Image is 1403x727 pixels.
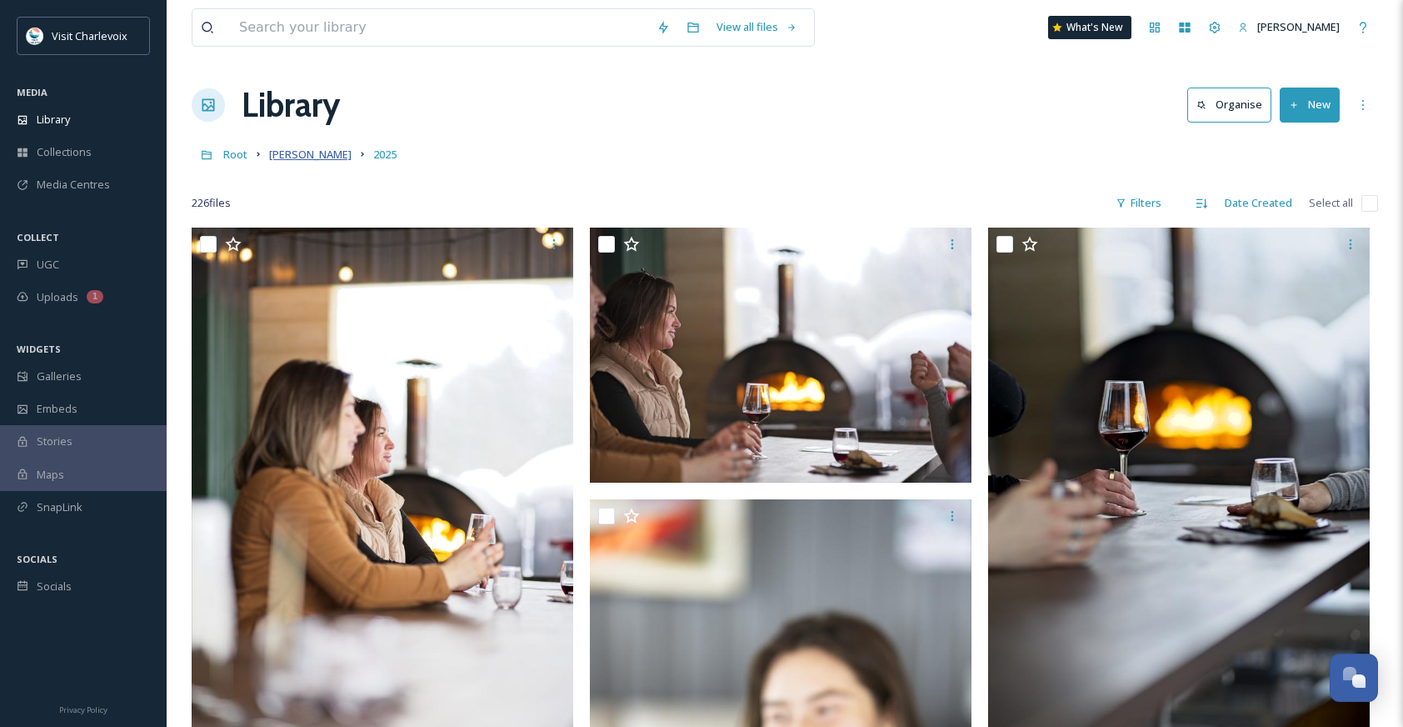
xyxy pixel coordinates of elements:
[37,467,64,483] span: Maps
[17,343,61,355] span: WIDGETS
[37,434,72,449] span: Stories
[37,257,59,273] span: UGC
[590,228,971,483] img: frostbite trail (115).jpg
[37,499,82,515] span: SnapLink
[373,144,397,164] a: 2025
[37,144,92,160] span: Collections
[223,144,247,164] a: Root
[1257,19,1340,34] span: [PERSON_NAME]
[37,112,70,128] span: Library
[59,704,107,715] span: Privacy Policy
[37,177,110,193] span: Media Centres
[269,144,352,164] a: [PERSON_NAME]
[1309,195,1353,211] span: Select all
[223,147,247,162] span: Root
[1187,88,1271,122] button: Organise
[1107,187,1170,219] div: Filters
[17,553,57,565] span: SOCIALS
[37,401,77,417] span: Embeds
[27,28,43,44] img: Visit-Charlevoix_Logo.jpg
[52,28,127,43] span: Visit Charlevoix
[59,699,107,719] a: Privacy Policy
[37,369,82,384] span: Galleries
[87,290,103,303] div: 1
[242,80,340,130] a: Library
[17,231,59,243] span: COLLECT
[708,11,806,43] a: View all files
[231,9,648,46] input: Search your library
[37,579,72,594] span: Socials
[1048,16,1131,39] a: What's New
[1230,11,1348,43] a: [PERSON_NAME]
[192,195,231,211] span: 226 file s
[1330,654,1378,702] button: Open Chat
[269,147,352,162] span: [PERSON_NAME]
[373,147,397,162] span: 2025
[1280,88,1340,122] button: New
[17,86,47,98] span: MEDIA
[1216,187,1301,219] div: Date Created
[37,289,78,305] span: Uploads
